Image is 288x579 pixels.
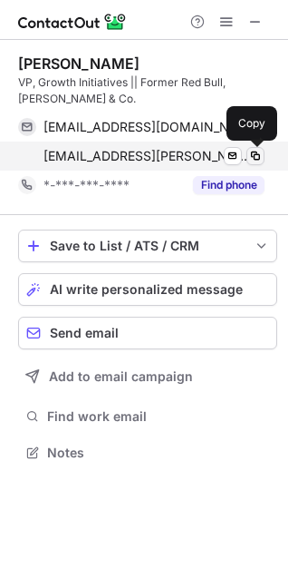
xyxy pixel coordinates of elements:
button: Send email [18,317,277,349]
button: AI write personalized message [18,273,277,306]
button: Reveal Button [193,176,264,194]
span: Find work email [47,408,270,425]
div: Save to List / ATS / CRM [50,239,245,253]
div: [PERSON_NAME] [18,54,139,73]
button: Notes [18,440,277,466]
span: Send email [50,326,119,340]
span: Add to email campaign [49,369,193,384]
span: [EMAIL_ADDRESS][PERSON_NAME][DOMAIN_NAME] [43,148,251,164]
img: ContactOut v5.3.10 [18,11,127,33]
span: Notes [47,445,270,461]
button: Add to email campaign [18,360,277,393]
div: VP, Growth Initiatives || Former Red Bull, [PERSON_NAME] & Co. [18,74,277,107]
button: save-profile-one-click [18,230,277,262]
span: AI write personalized message [50,282,243,297]
span: [EMAIL_ADDRESS][DOMAIN_NAME] [43,119,251,135]
button: Find work email [18,404,277,429]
